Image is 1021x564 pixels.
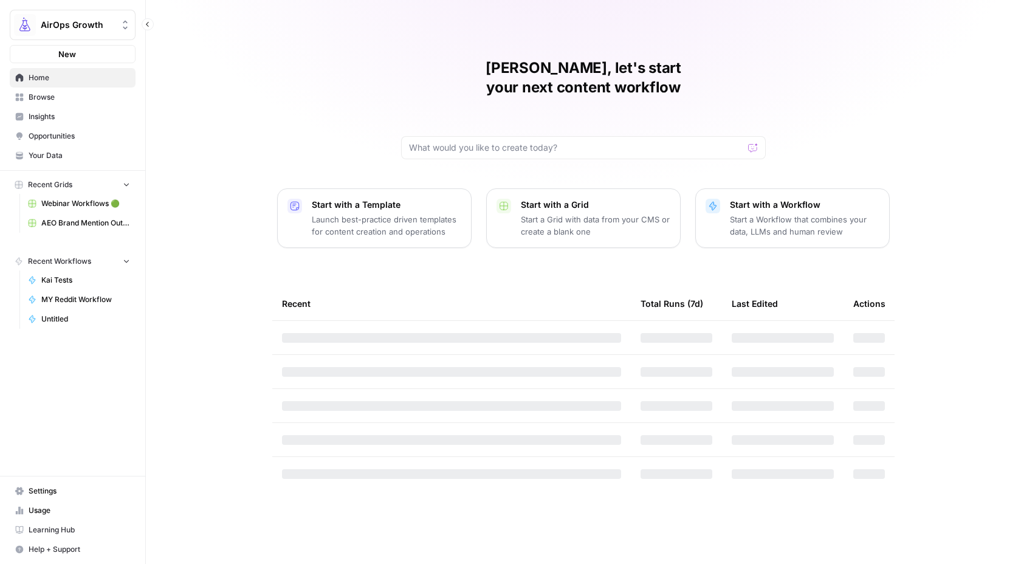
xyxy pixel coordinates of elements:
[58,48,76,60] span: New
[29,524,130,535] span: Learning Hub
[521,213,670,238] p: Start a Grid with data from your CMS or create a blank one
[521,199,670,211] p: Start with a Grid
[29,72,130,83] span: Home
[22,194,136,213] a: Webinar Workflows 🟢
[10,68,136,88] a: Home
[10,501,136,520] a: Usage
[22,213,136,233] a: AEO Brand Mention Outreach
[486,188,681,248] button: Start with a GridStart a Grid with data from your CMS or create a blank one
[10,126,136,146] a: Opportunities
[29,150,130,161] span: Your Data
[22,270,136,290] a: Kai Tests
[41,218,130,229] span: AEO Brand Mention Outreach
[732,287,778,320] div: Last Edited
[29,92,130,103] span: Browse
[282,287,621,320] div: Recent
[401,58,766,97] h1: [PERSON_NAME], let's start your next content workflow
[28,179,72,190] span: Recent Grids
[29,544,130,555] span: Help + Support
[853,287,885,320] div: Actions
[10,10,136,40] button: Workspace: AirOps Growth
[41,294,130,305] span: MY Reddit Workflow
[641,287,703,320] div: Total Runs (7d)
[29,486,130,497] span: Settings
[22,309,136,329] a: Untitled
[10,176,136,194] button: Recent Grids
[10,45,136,63] button: New
[10,540,136,559] button: Help + Support
[10,88,136,107] a: Browse
[14,14,36,36] img: AirOps Growth Logo
[41,198,130,209] span: Webinar Workflows 🟢
[29,131,130,142] span: Opportunities
[409,142,743,154] input: What would you like to create today?
[10,481,136,501] a: Settings
[29,111,130,122] span: Insights
[41,19,114,31] span: AirOps Growth
[10,107,136,126] a: Insights
[730,199,879,211] p: Start with a Workflow
[29,505,130,516] span: Usage
[28,256,91,267] span: Recent Workflows
[730,213,879,238] p: Start a Workflow that combines your data, LLMs and human review
[312,213,461,238] p: Launch best-practice driven templates for content creation and operations
[695,188,890,248] button: Start with a WorkflowStart a Workflow that combines your data, LLMs and human review
[22,290,136,309] a: MY Reddit Workflow
[10,146,136,165] a: Your Data
[10,520,136,540] a: Learning Hub
[277,188,472,248] button: Start with a TemplateLaunch best-practice driven templates for content creation and operations
[312,199,461,211] p: Start with a Template
[41,275,130,286] span: Kai Tests
[41,314,130,325] span: Untitled
[10,252,136,270] button: Recent Workflows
